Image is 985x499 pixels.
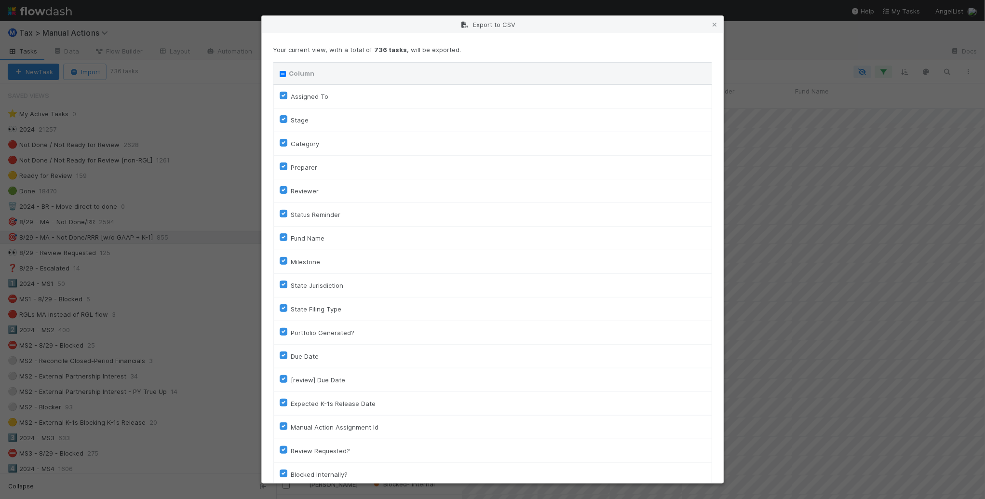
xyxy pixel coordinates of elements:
[291,398,376,409] label: Expected K-1s Release Date
[289,68,315,78] label: Column
[291,280,344,291] label: State Jurisdiction
[291,114,309,126] label: Stage
[291,469,348,480] label: Blocked Internally?
[375,46,407,54] strong: 736 tasks
[291,351,319,362] label: Due Date
[291,256,321,268] label: Milestone
[291,327,355,338] label: Portfolio Generated?
[291,421,379,433] label: Manual Action Assignment Id
[291,138,320,149] label: Category
[291,162,318,173] label: Preparer
[291,445,351,457] label: Review Requested?
[273,45,712,54] p: Your current view, with a total of , will be exported.
[291,232,325,244] label: Fund Name
[291,374,346,386] label: [review] Due Date
[291,185,319,197] label: Reviewer
[262,16,724,33] div: Export to CSV
[291,303,342,315] label: State Filing Type
[291,91,329,102] label: Assigned To
[291,209,341,220] label: Status Reminder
